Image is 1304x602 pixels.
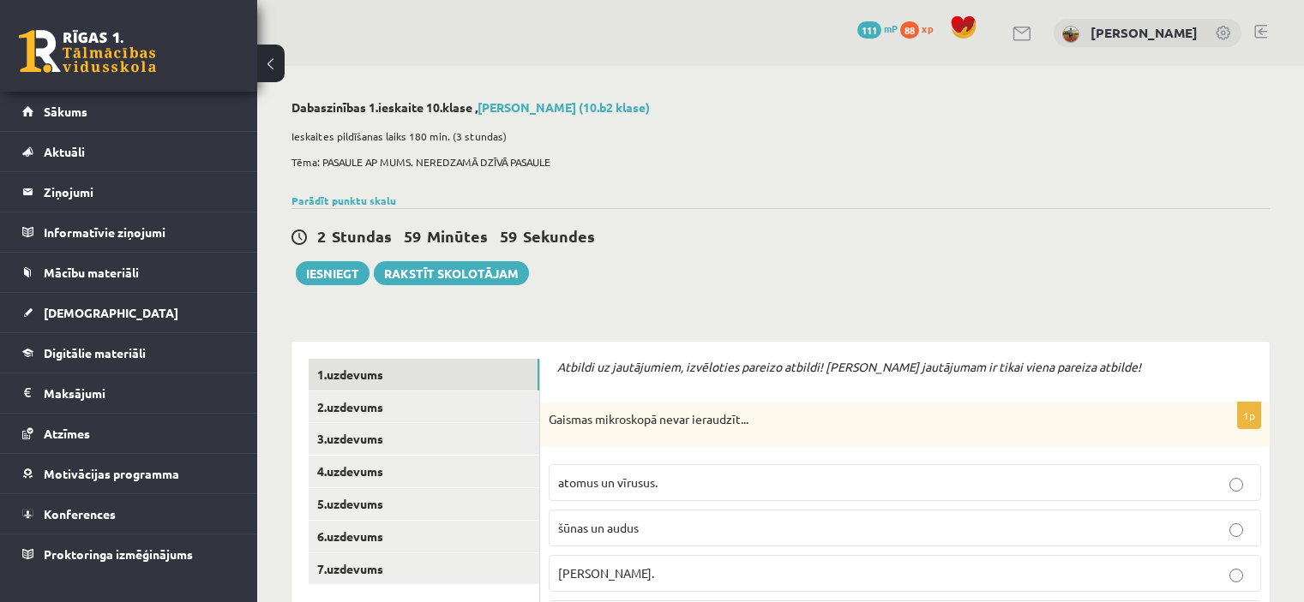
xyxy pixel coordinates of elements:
[44,546,193,562] span: Proktoringa izmēģinājums
[309,488,539,520] a: 5.uzdevums
[1062,26,1079,43] img: Toms Tarasovs
[22,132,236,171] a: Aktuāli
[900,21,919,39] span: 88
[1237,402,1261,429] p: 1p
[427,226,488,246] span: Minūtes
[317,226,326,246] span: 2
[549,411,1175,428] p: Gaismas mikroskopā nevar ieraudzīt...
[22,172,236,212] a: Ziņojumi
[44,144,85,159] span: Aktuāli
[44,426,90,441] span: Atzīmes
[22,534,236,574] a: Proktoringa izmēģinājums
[1229,523,1243,537] input: šūnas un audus
[22,494,236,533] a: Konferences
[309,391,539,423] a: 2.uzdevums
[44,265,139,280] span: Mācību materiāli
[296,261,370,285] button: Iesniegt
[500,226,517,246] span: 59
[900,21,941,35] a: 88 xp
[922,21,933,35] span: xp
[523,226,595,246] span: Sekundes
[1229,569,1243,582] input: [PERSON_NAME].
[291,128,1261,144] p: Ieskaites pildīšanas laiks 180 min. (3 stundas)
[44,305,178,320] span: [DEMOGRAPHIC_DATA]
[22,454,236,493] a: Motivācijas programma
[22,212,236,252] a: Informatīvie ziņojumi
[309,456,539,487] a: 4.uzdevums
[44,104,87,119] span: Sākums
[309,553,539,585] a: 7.uzdevums
[309,521,539,552] a: 6.uzdevums
[332,226,392,246] span: Stundas
[22,333,236,373] a: Digitālie materiāli
[291,154,1261,170] p: Tēma: PASAULE AP MUMS. NEREDZAMĀ DZĪVĀ PASAULE
[19,30,156,73] a: Rīgas 1. Tālmācības vidusskola
[478,99,650,115] a: [PERSON_NAME] (10.b2 klase)
[291,194,396,207] a: Parādīt punktu skalu
[22,293,236,332] a: [DEMOGRAPHIC_DATA]
[22,253,236,292] a: Mācību materiāli
[44,172,236,212] legend: Ziņojumi
[404,226,421,246] span: 59
[558,565,654,581] span: [PERSON_NAME].
[857,21,898,35] a: 111 mP
[1229,478,1243,492] input: atomus un vīrusus.
[884,21,898,35] span: mP
[44,212,236,252] legend: Informatīvie ziņojumi
[44,345,146,361] span: Digitālie materiāli
[374,261,529,285] a: Rakstīt skolotājam
[557,359,1141,374] em: Atbildi uz jautājumiem, izvēloties pareizo atbildi! [PERSON_NAME] jautājumam ir tikai viena parei...
[22,414,236,453] a: Atzīmes
[309,359,539,390] a: 1.uzdevums
[44,466,179,481] span: Motivācijas programma
[291,100,1270,115] h2: Dabaszinības 1.ieskaite 10.klase ,
[22,373,236,413] a: Maksājumi
[558,520,639,535] span: šūnas un audus
[22,92,236,131] a: Sākums
[44,506,116,522] span: Konferences
[44,373,236,413] legend: Maksājumi
[857,21,881,39] span: 111
[558,474,658,490] span: atomus un vīrusus.
[1091,24,1198,41] a: [PERSON_NAME]
[309,423,539,455] a: 3.uzdevums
